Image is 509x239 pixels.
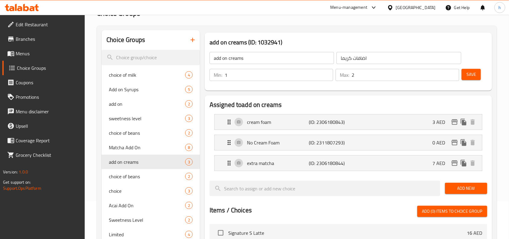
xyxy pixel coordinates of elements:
[468,138,477,147] button: delete
[499,4,501,11] span: h
[109,173,185,180] span: choice of beans
[309,118,350,126] p: (ID: 2306180843)
[210,181,440,196] input: search
[2,46,85,61] a: Menus
[417,206,487,217] button: Add (0) items to choice group
[450,118,459,127] button: edit
[462,69,481,80] button: Save
[185,173,193,180] div: Choices
[422,208,482,215] span: Add (0) items to choice group
[2,133,85,148] a: Coverage Report
[109,100,185,108] span: add on
[450,159,459,168] button: edit
[309,139,350,146] p: (ID: 2311807293)
[468,118,477,127] button: delete
[109,231,185,238] span: Limited
[16,137,80,144] span: Coverage Report
[185,188,192,194] span: 3
[16,35,80,43] span: Branches
[185,116,192,121] span: 3
[330,4,368,11] div: Menu-management
[185,217,192,223] span: 2
[210,100,487,109] h2: Assigned to add on creams
[214,71,222,79] p: Min:
[2,75,85,90] a: Coupons
[2,119,85,133] a: Upsell
[2,104,85,119] a: Menu disclaimer
[3,168,18,176] span: Version:
[109,144,185,151] span: Matcha Add On
[102,198,200,213] div: Acai Add On2
[19,168,28,176] span: 1.0.0
[109,86,185,93] span: Add on Syrups
[16,21,80,28] span: Edit Restaurant
[102,213,200,227] div: Sweetness Level2
[17,64,80,72] span: Choice Groups
[247,139,309,146] p: No Cream Foam
[467,229,482,237] p: 16 AED
[210,37,487,47] h3: add on creams (ID: 1032941)
[185,174,192,179] span: 2
[466,71,476,78] span: Save
[2,148,85,162] a: Grocery Checklist
[185,72,192,78] span: 4
[185,71,193,79] div: Choices
[109,187,185,195] span: choice
[109,202,185,209] span: Acai Add On
[185,87,192,92] span: 5
[396,4,436,11] div: [GEOGRAPHIC_DATA]
[16,108,80,115] span: Menu disclaimer
[459,138,468,147] button: duplicate
[102,82,200,97] div: Add on Syrups5
[3,178,31,186] span: Get support on:
[102,50,200,65] input: search
[102,140,200,155] div: Matcha Add On8
[459,118,468,127] button: duplicate
[2,17,85,32] a: Edit Restaurant
[210,206,252,215] h2: Items / Choices
[2,32,85,46] a: Branches
[468,159,477,168] button: delete
[228,229,467,237] span: Signature S Latte
[102,184,200,198] div: choice3
[215,156,482,171] div: Expand
[2,61,85,75] a: Choice Groups
[450,185,482,192] span: Add New
[16,122,80,130] span: Upsell
[185,101,192,107] span: 2
[459,159,468,168] button: duplicate
[185,202,193,209] div: Choices
[185,100,193,108] div: Choices
[185,145,192,150] span: 8
[102,97,200,111] div: add on2
[102,169,200,184] div: choice of beans2
[215,135,482,150] div: Expand
[102,155,200,169] div: add on creams3
[185,216,193,224] div: Choices
[215,115,482,130] div: Expand
[185,130,192,136] span: 2
[3,184,41,192] a: Support.OpsPlatform
[185,115,193,122] div: Choices
[102,68,200,82] div: choice of milk4
[185,144,193,151] div: Choices
[247,118,309,126] p: cream foam
[185,203,192,208] span: 2
[210,112,487,132] li: Expand
[210,132,487,153] li: Expand
[185,159,192,165] span: 3
[16,50,80,57] span: Menus
[109,216,185,224] span: Sweetness Level
[185,129,193,137] div: Choices
[309,160,350,167] p: (ID: 2306180844)
[433,139,450,146] p: 0 AED
[102,111,200,126] div: sweetness level3
[16,151,80,159] span: Grocery Checklist
[109,129,185,137] span: choice of beans
[109,158,185,166] span: add on creams
[210,153,487,173] li: Expand
[2,90,85,104] a: Promotions
[340,71,349,79] p: Max:
[109,71,185,79] span: choice of milk
[433,118,450,126] p: 3 AED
